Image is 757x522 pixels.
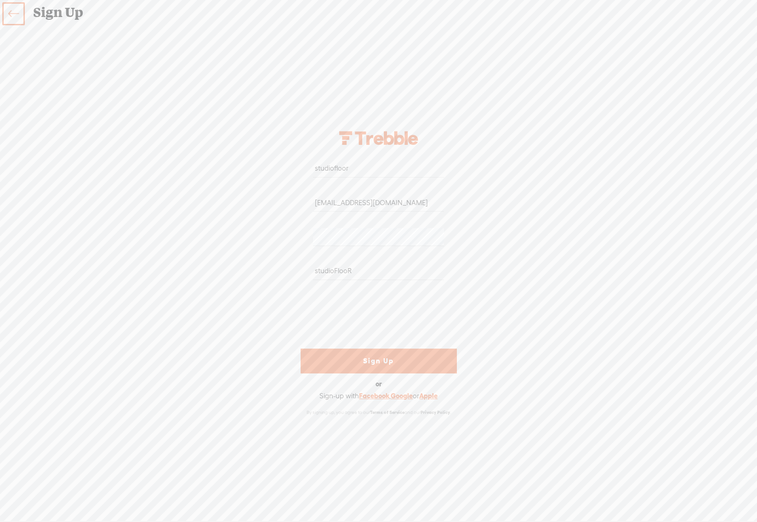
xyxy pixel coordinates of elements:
[306,291,445,327] iframe: reCAPTCHA
[391,392,413,400] a: Google
[370,410,404,415] a: Terms of Service
[319,391,438,401] div: Sign-up with , or
[421,410,450,415] a: Privacy Policy
[313,262,444,280] input: Add a name to your profile
[419,392,438,400] a: Apple
[301,349,457,373] a: Sign Up
[376,377,382,391] div: or
[313,160,444,178] input: Choose Your Username
[298,405,459,420] div: By signing up, you agree to our and our .
[313,194,444,212] input: Enter Your Email
[359,392,389,400] a: Facebook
